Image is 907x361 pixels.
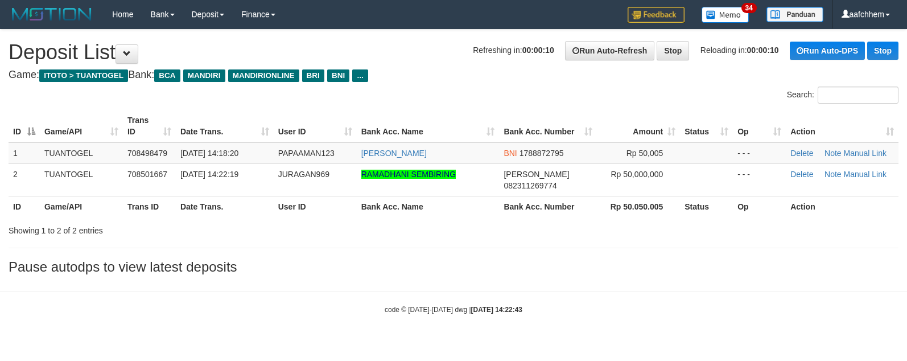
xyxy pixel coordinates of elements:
a: Stop [867,42,898,60]
span: 708498479 [127,149,167,158]
th: ID [9,196,40,217]
th: User ID: activate to sort column ascending [274,110,357,142]
a: Note [824,149,842,158]
strong: 00:00:10 [747,46,779,55]
th: Trans ID: activate to sort column ascending [123,110,176,142]
span: PAPAAMAN123 [278,149,335,158]
span: Copy 082311269774 to clipboard [504,181,556,190]
th: Rp 50.050.005 [597,196,680,217]
span: MANDIRI [183,69,225,82]
td: 2 [9,163,40,196]
th: Bank Acc. Number [499,196,597,217]
span: [DATE] 14:22:19 [180,170,238,179]
span: MANDIRIONLINE [228,69,299,82]
a: Note [824,170,842,179]
img: Feedback.jpg [628,7,685,23]
th: Action: activate to sort column ascending [786,110,898,142]
strong: 00:00:10 [522,46,554,55]
img: Button%20Memo.svg [702,7,749,23]
span: BNI [504,149,517,158]
th: Op: activate to sort column ascending [733,110,786,142]
a: Delete [790,149,813,158]
h3: Pause autodps to view latest deposits [9,260,898,274]
img: panduan.png [766,7,823,22]
td: - - - [733,142,786,164]
td: 1 [9,142,40,164]
img: MOTION_logo.png [9,6,95,23]
span: BRI [302,69,324,82]
th: Amount: activate to sort column ascending [597,110,680,142]
span: Copy 1788872795 to clipboard [520,149,564,158]
label: Search: [787,87,898,104]
a: Stop [657,41,689,60]
input: Search: [818,87,898,104]
span: 708501667 [127,170,167,179]
th: Bank Acc. Name: activate to sort column ascending [357,110,500,142]
td: - - - [733,163,786,196]
span: ... [352,69,368,82]
span: Rp 50,000,000 [611,170,663,179]
strong: [DATE] 14:22:43 [471,306,522,314]
a: Run Auto-Refresh [565,41,654,60]
span: ITOTO > TUANTOGEL [39,69,128,82]
span: Reloading in: [700,46,779,55]
span: BNI [327,69,349,82]
span: [PERSON_NAME] [504,170,569,179]
th: ID: activate to sort column descending [9,110,40,142]
a: Delete [790,170,813,179]
th: Status [680,196,733,217]
th: Trans ID [123,196,176,217]
span: 34 [741,3,757,13]
th: Date Trans.: activate to sort column ascending [176,110,274,142]
a: [PERSON_NAME] [361,149,427,158]
small: code © [DATE]-[DATE] dwg | [385,306,522,314]
th: User ID [274,196,357,217]
span: Rp 50,005 [626,149,663,158]
th: Action [786,196,898,217]
th: Status: activate to sort column ascending [680,110,733,142]
th: Bank Acc. Name [357,196,500,217]
span: BCA [154,69,180,82]
a: Run Auto-DPS [790,42,865,60]
span: JURAGAN969 [278,170,329,179]
h1: Deposit List [9,41,898,64]
td: TUANTOGEL [40,163,123,196]
th: Op [733,196,786,217]
td: TUANTOGEL [40,142,123,164]
th: Game/API [40,196,123,217]
a: Manual Link [844,170,887,179]
span: Refreshing in: [473,46,554,55]
h4: Game: Bank: [9,69,898,81]
a: Manual Link [844,149,887,158]
span: [DATE] 14:18:20 [180,149,238,158]
div: Showing 1 to 2 of 2 entries [9,220,369,236]
a: RAMADHANI SEMBIRING [361,170,456,179]
th: Bank Acc. Number: activate to sort column ascending [499,110,597,142]
th: Date Trans. [176,196,274,217]
th: Game/API: activate to sort column ascending [40,110,123,142]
